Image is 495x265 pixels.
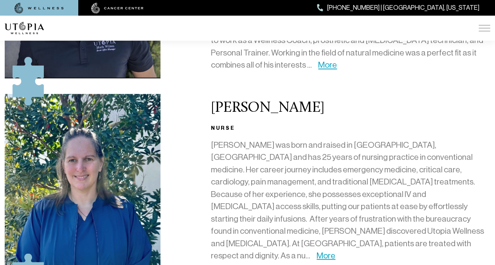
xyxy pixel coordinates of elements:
[479,25,490,31] img: icon-hamburger
[14,3,64,14] img: wellness
[5,22,44,34] img: logo
[211,100,490,116] h2: [PERSON_NAME]
[317,251,335,260] a: More
[13,57,44,105] img: icon
[211,139,490,262] p: [PERSON_NAME] was born and raised in [GEOGRAPHIC_DATA], [GEOGRAPHIC_DATA] and has 25 years of nur...
[317,3,479,13] a: [PHONE_NUMBER] | [GEOGRAPHIC_DATA], [US_STATE]
[327,3,479,13] span: [PHONE_NUMBER] | [GEOGRAPHIC_DATA], [US_STATE]
[211,123,490,132] h3: Nurse
[91,3,144,14] img: cancer center
[318,60,337,70] a: More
